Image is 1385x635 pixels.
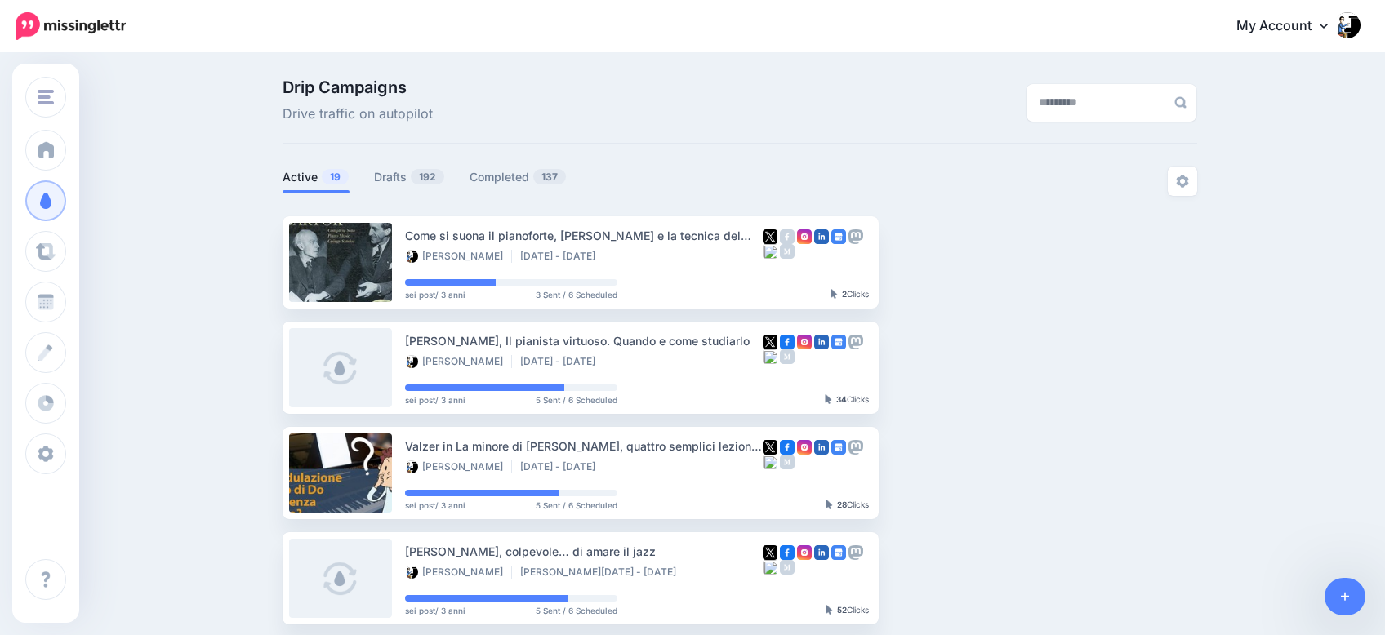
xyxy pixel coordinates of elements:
img: settings-grey.png [1176,175,1189,188]
img: Missinglettr [16,12,126,40]
img: mastodon-grey-square.png [848,545,863,560]
li: [PERSON_NAME] [405,566,512,579]
a: Completed137 [470,167,567,187]
img: bluesky-grey-square.png [763,560,777,575]
img: linkedin-square.png [814,229,829,244]
img: twitter-square.png [763,545,777,560]
div: Clicks [826,500,869,510]
img: medium-grey-square.png [780,349,795,364]
span: 192 [411,169,444,184]
span: Drive traffic on autopilot [283,104,433,125]
img: google_business-square.png [831,335,846,349]
span: 3 Sent / 6 Scheduled [536,291,617,299]
li: [DATE] - [DATE] [520,250,603,263]
div: Clicks [831,290,869,300]
img: twitter-square.png [763,229,777,244]
img: medium-grey-square.png [780,560,795,575]
img: google_business-square.png [831,545,846,560]
span: sei post/ 3 anni [405,291,465,299]
img: pointer-grey-darker.png [831,289,838,299]
li: [PERSON_NAME] [405,460,512,473]
img: instagram-square.png [797,545,812,560]
div: Come si suona il pianoforte, [PERSON_NAME] e la tecnica del pianoforte [405,226,763,245]
li: [PERSON_NAME][DATE] - [DATE] [520,566,684,579]
span: Drip Campaigns [283,79,433,95]
img: bluesky-grey-square.png [763,244,777,259]
span: 137 [533,169,566,184]
li: [PERSON_NAME] [405,355,512,368]
div: [PERSON_NAME], Il pianista virtuoso. Quando e come studiarlo [405,331,763,350]
span: 19 [322,169,349,184]
span: sei post/ 3 anni [405,396,465,404]
a: Active19 [283,167,350,187]
span: sei post/ 3 anni [405,501,465,509]
b: 52 [837,605,847,615]
li: [DATE] - [DATE] [520,355,603,368]
a: My Account [1220,7,1361,47]
img: facebook-square.png [780,440,795,455]
img: medium-grey-square.png [780,244,795,259]
img: mastodon-grey-square.png [848,440,863,455]
img: mastodon-grey-square.png [848,229,863,244]
img: twitter-square.png [763,335,777,349]
div: Clicks [826,606,869,615]
b: 2 [842,289,847,299]
img: facebook-grey-square.png [780,229,795,244]
div: Valzer in La minore di [PERSON_NAME], quattro semplici lezioni di armonia [405,437,763,455]
b: 34 [836,394,847,404]
li: [DATE] - [DATE] [520,460,603,473]
img: facebook-square.png [780,545,795,560]
img: pointer-grey-darker.png [826,605,833,615]
b: 28 [837,500,847,509]
img: instagram-square.png [797,440,812,455]
img: bluesky-grey-square.png [763,455,777,469]
img: google_business-square.png [831,440,846,455]
div: [PERSON_NAME], colpevole… di amare il jazz [405,542,763,561]
img: search-grey-6.png [1174,96,1187,109]
img: facebook-square.png [780,335,795,349]
img: instagram-square.png [797,229,812,244]
span: 5 Sent / 6 Scheduled [536,606,617,615]
a: Drafts192 [374,167,445,187]
span: 5 Sent / 6 Scheduled [536,396,617,404]
span: 5 Sent / 6 Scheduled [536,501,617,509]
img: linkedin-square.png [814,335,829,349]
img: twitter-square.png [763,440,777,455]
span: sei post/ 3 anni [405,606,465,615]
div: Clicks [825,395,869,405]
img: linkedin-square.png [814,545,829,560]
img: medium-grey-square.png [780,455,795,469]
img: instagram-square.png [797,335,812,349]
img: menu.png [38,90,54,104]
img: bluesky-grey-square.png [763,349,777,364]
img: google_business-square.png [831,229,846,244]
img: pointer-grey-darker.png [825,394,832,404]
li: [PERSON_NAME] [405,250,512,263]
img: mastodon-grey-square.png [848,335,863,349]
img: pointer-grey-darker.png [826,500,833,509]
img: linkedin-square.png [814,440,829,455]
